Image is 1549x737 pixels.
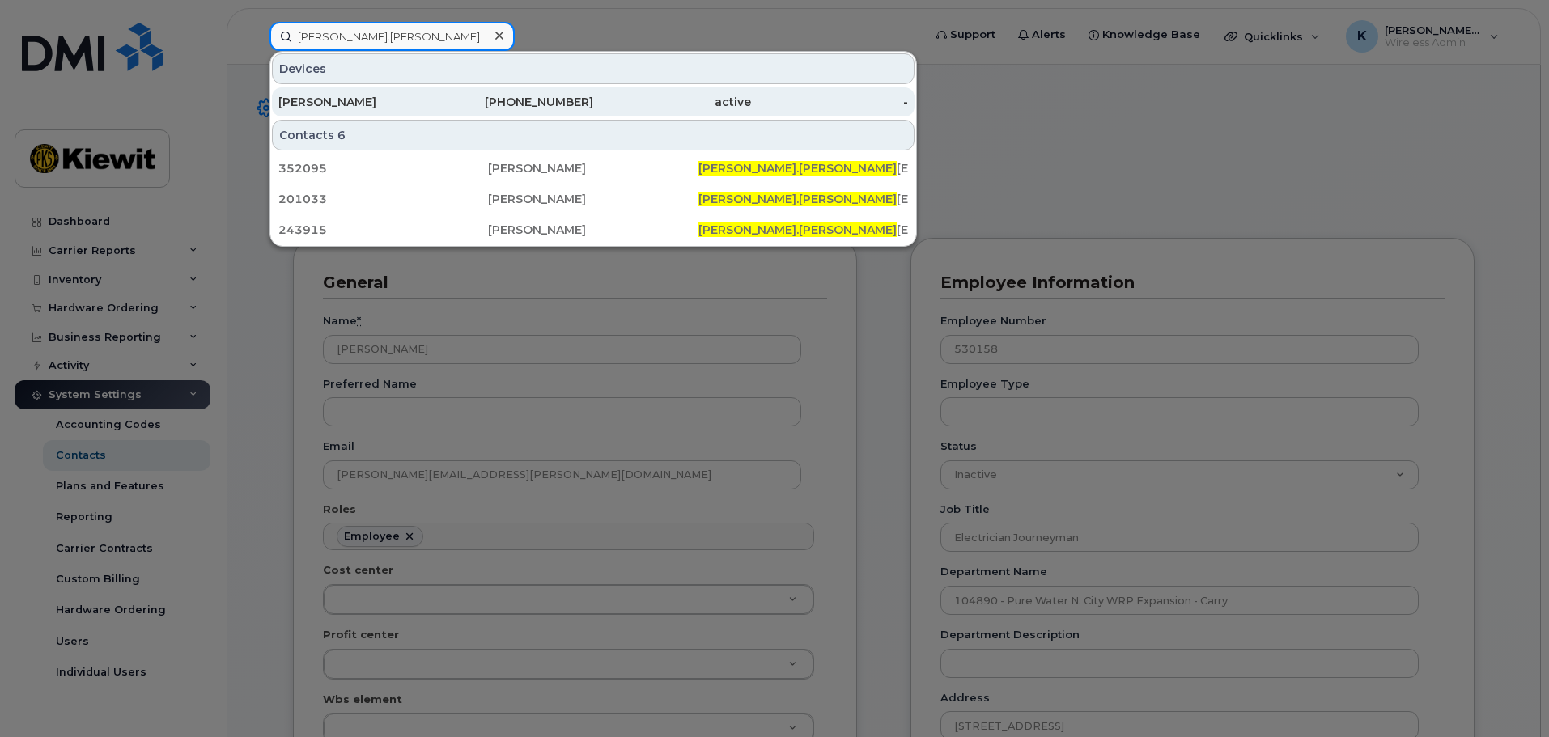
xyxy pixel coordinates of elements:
div: 243915 [278,222,488,238]
div: [PERSON_NAME] [488,222,698,238]
div: - [751,94,909,110]
div: [EMAIL_ADDRESS][DOMAIN_NAME] [698,160,908,176]
div: [PERSON_NAME] [488,160,698,176]
div: [PERSON_NAME] [488,191,698,207]
a: 352095[PERSON_NAME][PERSON_NAME].[PERSON_NAME][EMAIL_ADDRESS][DOMAIN_NAME] [272,154,915,183]
div: 201033 [278,191,488,207]
a: 243915[PERSON_NAME][PERSON_NAME].[PERSON_NAME][EMAIL_ADDRESS][PERSON_NAME][DOMAIN_NAME] [272,215,915,244]
div: [EMAIL_ADDRESS][PERSON_NAME][DOMAIN_NAME] [698,191,908,207]
div: [PHONE_NUMBER] [436,94,594,110]
div: [EMAIL_ADDRESS][PERSON_NAME][DOMAIN_NAME] [698,222,908,238]
span: [PERSON_NAME].[PERSON_NAME] [698,222,897,237]
span: [PERSON_NAME].[PERSON_NAME] [698,161,897,176]
span: 6 [337,127,346,143]
div: active [593,94,751,110]
a: 201033[PERSON_NAME][PERSON_NAME].[PERSON_NAME][EMAIL_ADDRESS][PERSON_NAME][DOMAIN_NAME] [272,184,915,214]
a: [PERSON_NAME][PHONE_NUMBER]active- [272,87,915,116]
iframe: Messenger Launcher [1479,667,1537,725]
div: 352095 [278,160,488,176]
div: Contacts [272,120,915,150]
div: Devices [272,53,915,84]
span: [PERSON_NAME].[PERSON_NAME] [698,192,897,206]
div: [PERSON_NAME] [278,94,436,110]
